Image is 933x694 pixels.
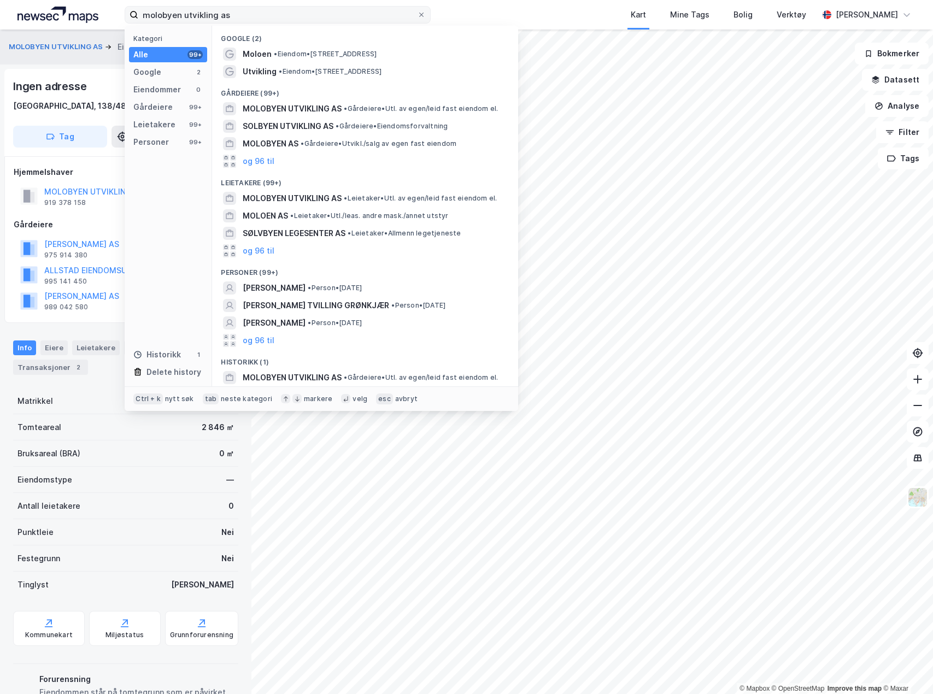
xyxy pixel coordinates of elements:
span: [PERSON_NAME] TVILLING GRØNKJÆR [243,299,389,312]
div: 2 [73,362,84,373]
span: Leietaker • Utl./leas. andre mask./annet utstyr [290,211,448,220]
div: Leietakere [72,340,120,355]
div: Gårdeiere [133,101,173,114]
div: neste kategori [221,395,272,403]
div: Kart [631,8,646,21]
span: • [336,122,339,130]
div: 99+ [187,138,203,146]
div: Verktøy [777,8,806,21]
div: Eiendommer [133,83,181,96]
button: Tags [878,148,929,169]
div: 2 [194,68,203,77]
input: Søk på adresse, matrikkel, gårdeiere, leietakere eller personer [138,7,417,23]
span: SØLVBYEN LEGESENTER AS [243,227,345,240]
span: Gårdeiere • Eiendomsforvaltning [336,122,448,131]
div: Bolig [734,8,753,21]
span: • [279,67,282,75]
img: logo.a4113a55bc3d86da70a041830d287a7e.svg [17,7,98,23]
img: Z [907,487,928,508]
span: MOLOBYEN AS [243,137,298,150]
div: Kategori [133,34,207,43]
div: [GEOGRAPHIC_DATA], 138/4801 [13,99,136,113]
span: Utvikling [243,65,277,78]
button: Tag [13,126,107,148]
div: tab [203,393,219,404]
div: velg [353,395,367,403]
div: esc [376,393,393,404]
div: Historikk (1) [212,349,518,369]
button: Bokmerker [855,43,929,64]
div: Gårdeiere (99+) [212,80,518,100]
span: • [308,284,311,292]
span: MOLOBYEN UTVIKLING AS [243,192,342,205]
button: og 96 til [243,244,274,257]
span: Leietaker • Utl. av egen/leid fast eiendom el. [344,194,497,203]
div: Nei [221,526,234,539]
div: Leietakere [133,118,175,131]
button: og 96 til [243,155,274,168]
div: Eiendom [118,40,150,54]
button: Analyse [865,95,929,117]
button: MOLOBYEN UTVIKLING AS [9,42,105,52]
div: 99+ [187,50,203,59]
div: Matrikkel [17,395,53,408]
div: Alle [133,48,148,61]
span: Gårdeiere • Utl. av egen/leid fast eiendom el. [344,104,498,113]
span: [PERSON_NAME] [243,281,306,295]
span: • [308,319,311,327]
div: 1 [194,350,203,359]
div: Gårdeiere [14,218,238,231]
div: Bruksareal (BRA) [17,447,80,460]
span: • [348,229,351,237]
button: og 96 til [243,334,274,347]
div: [PERSON_NAME] [171,578,234,591]
div: Eiendomstype [17,473,72,486]
div: 99+ [187,120,203,129]
span: MOLOBYEN UTVIKLING AS [243,102,342,115]
button: Filter [876,121,929,143]
a: Improve this map [828,685,882,692]
span: Person • [DATE] [391,301,445,310]
a: OpenStreetMap [772,685,825,692]
span: Person • [DATE] [308,284,362,292]
div: [PERSON_NAME] [836,8,898,21]
div: Tinglyst [17,578,49,591]
div: 0 [228,499,234,513]
span: Moloen [243,48,272,61]
span: [PERSON_NAME] [243,316,306,330]
div: Ctrl + k [133,393,163,404]
div: Info [13,340,36,355]
div: Hjemmelshaver [14,166,238,179]
span: • [391,301,395,309]
div: Miljøstatus [105,631,144,639]
span: Leietaker • Allmenn legetjeneste [348,229,461,238]
div: 989 042 580 [44,303,88,311]
span: MOLOEN AS [243,209,288,222]
div: — [226,473,234,486]
div: Punktleie [17,526,54,539]
div: Grunnforurensning [170,631,233,639]
a: Mapbox [740,685,770,692]
iframe: Chat Widget [878,642,933,694]
span: MOLOBYEN UTVIKLING AS [243,371,342,384]
span: • [274,50,277,58]
div: nytt søk [165,395,194,403]
span: • [290,211,294,220]
div: 99+ [187,103,203,111]
div: Transaksjoner [13,360,88,375]
div: Datasett [124,340,165,355]
span: • [344,104,347,113]
span: Eiendom • [STREET_ADDRESS] [279,67,382,76]
div: Eiere [40,340,68,355]
div: markere [304,395,332,403]
div: avbryt [395,395,418,403]
div: Delete history [146,366,201,379]
div: Personer [133,136,169,149]
div: 0 ㎡ [219,447,234,460]
div: Historikk [133,348,181,361]
div: Google (2) [212,26,518,45]
span: Gårdeiere • Utvikl./salg av egen fast eiendom [301,139,456,148]
div: 0 [194,85,203,94]
div: Tomteareal [17,421,61,434]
